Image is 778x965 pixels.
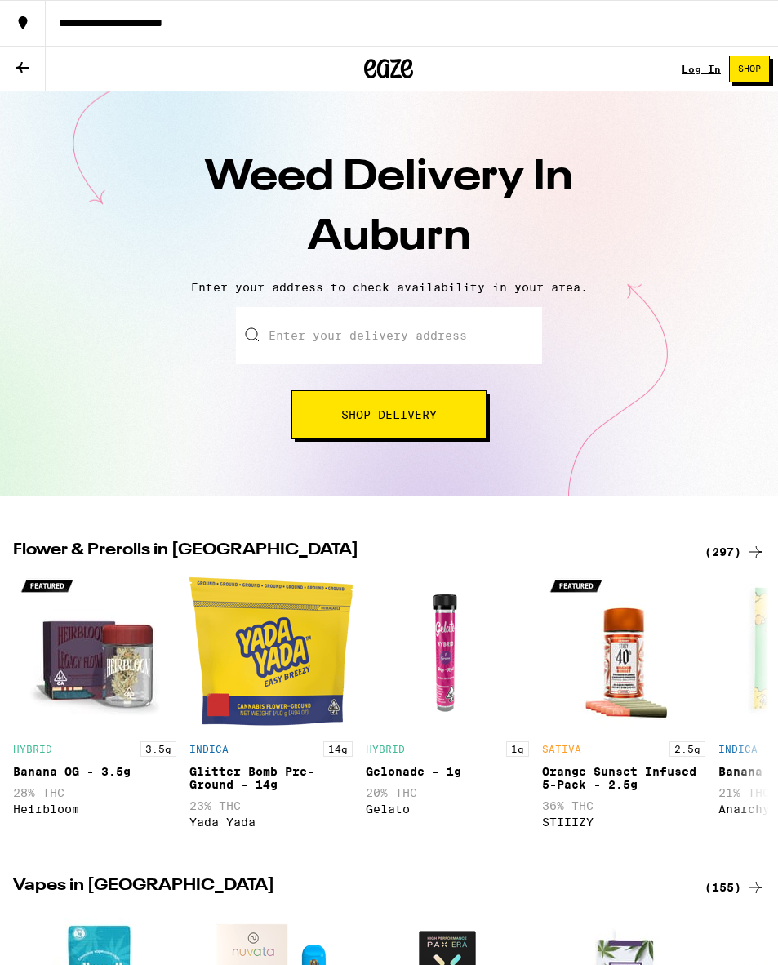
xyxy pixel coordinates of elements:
h2: Vapes in [GEOGRAPHIC_DATA] [13,878,685,897]
div: Orange Sunset Infused 5-Pack - 2.5g [542,765,705,791]
div: Banana OG - 3.5g [13,765,176,778]
p: HYBRID [366,744,405,754]
img: Yada Yada - Glitter Bomb Pre-Ground - 14g [189,570,353,733]
img: STIIIZY - Orange Sunset Infused 5-Pack - 2.5g [542,570,705,733]
p: 20% THC [366,786,529,799]
div: Open page for Orange Sunset Infused 5-Pack - 2.5g from STIIIZY [542,570,705,837]
p: Enter your address to check availability in your area. [16,281,762,294]
img: Gelato - Gelonade - 1g [366,570,529,733]
div: Gelato [366,803,529,816]
div: Heirbloom [13,803,176,816]
input: Enter your delivery address [236,307,542,364]
div: Open page for Gelonade - 1g from Gelato [366,570,529,837]
button: Shop [729,56,770,82]
p: 36% THC [542,799,705,812]
p: INDICA [718,744,758,754]
p: 3.5g [140,741,176,757]
div: Glitter Bomb Pre-Ground - 14g [189,765,353,791]
h1: Weed Delivery In [104,149,675,268]
span: Shop Delivery [341,409,437,420]
div: Yada Yada [189,816,353,829]
a: (155) [705,878,765,897]
a: Log In [682,64,721,74]
p: 2.5g [669,741,705,757]
a: Shop [721,56,778,82]
p: HYBRID [13,744,52,754]
div: Open page for Glitter Bomb Pre-Ground - 14g from Yada Yada [189,570,353,837]
a: (297) [705,542,765,562]
span: Auburn [308,216,471,259]
img: Heirbloom - Banana OG - 3.5g [13,570,176,733]
button: Shop Delivery [291,390,487,439]
p: SATIVA [542,744,581,754]
h2: Flower & Prerolls in [GEOGRAPHIC_DATA] [13,542,685,562]
div: Gelonade - 1g [366,765,529,778]
div: Open page for Banana OG - 3.5g from Heirbloom [13,570,176,837]
p: INDICA [189,744,229,754]
div: STIIIZY [542,816,705,829]
p: 23% THC [189,799,353,812]
p: 1g [506,741,529,757]
p: 14g [323,741,353,757]
span: Shop [738,64,761,73]
p: 28% THC [13,786,176,799]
